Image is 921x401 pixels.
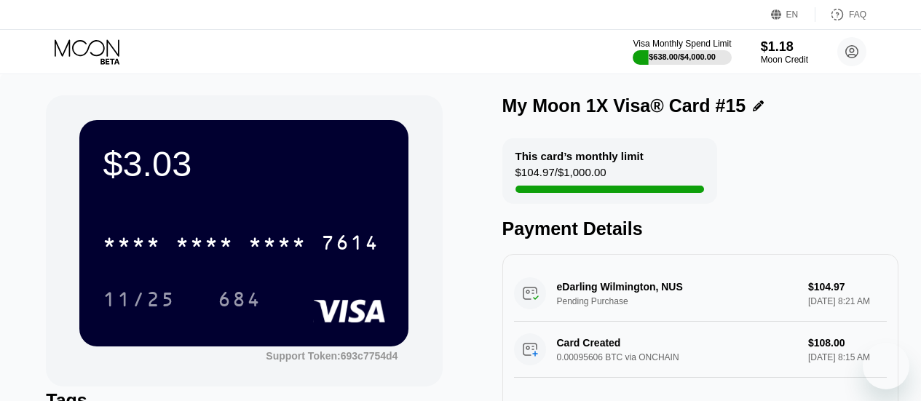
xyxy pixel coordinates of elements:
div: Visa Monthly Spend Limit$638.00/$4,000.00 [633,39,731,65]
div: EN [771,7,815,22]
div: 7614 [321,233,379,256]
div: 684 [207,281,272,317]
div: FAQ [849,9,866,20]
div: Support Token: 693c7754d4 [266,350,398,362]
div: $1.18Moon Credit [761,39,808,65]
div: $638.00 / $4,000.00 [649,52,716,61]
div: EN [786,9,799,20]
iframe: Button to launch messaging window [863,343,909,389]
div: 11/25 [92,281,186,317]
div: 684 [218,290,261,313]
div: FAQ [815,7,866,22]
div: Support Token:693c7754d4 [266,350,398,362]
div: $104.97 / $1,000.00 [515,166,606,186]
div: My Moon 1X Visa® Card #15 [502,95,746,116]
div: This card’s monthly limit [515,150,644,162]
div: Moon Credit [761,55,808,65]
div: $1.18 [761,39,808,55]
div: Visa Monthly Spend Limit [633,39,731,49]
div: $3.03 [103,143,385,184]
div: Payment Details [502,218,898,239]
div: 11/25 [103,290,175,313]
